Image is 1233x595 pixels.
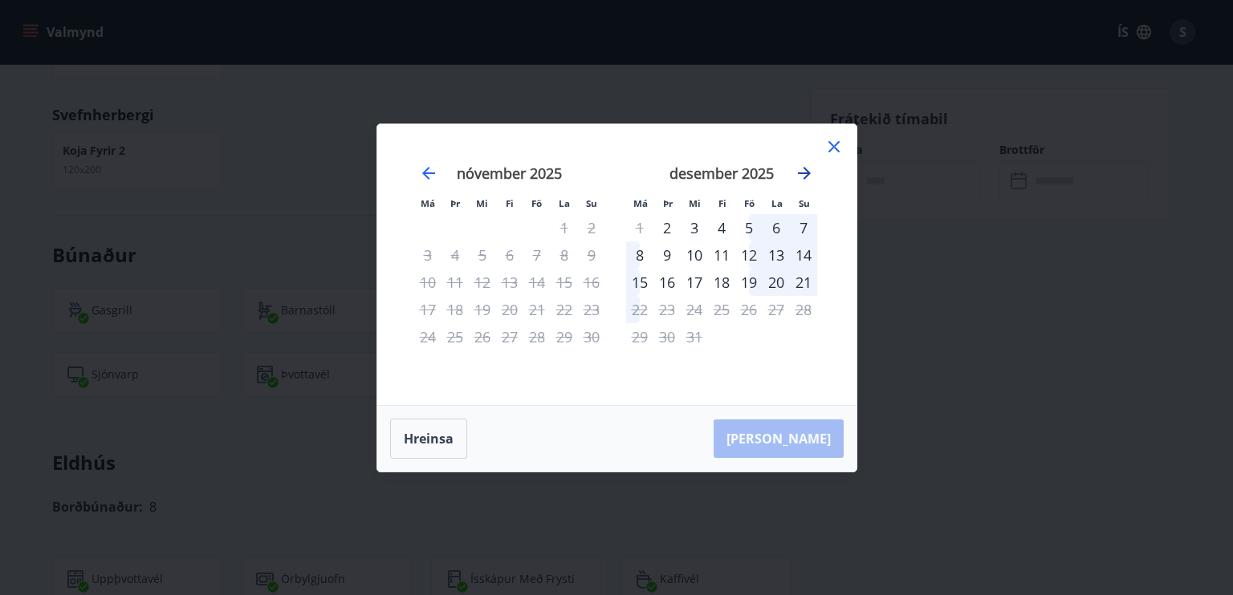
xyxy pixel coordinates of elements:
[551,323,578,350] td: Not available. laugardagur, 29. nóvember 2025
[735,296,763,323] td: Not available. föstudagur, 26. desember 2025
[626,241,653,269] td: Choose mánudagur, 8. desember 2025 as your check-in date. It’s available.
[708,214,735,241] td: Choose fimmtudagur, 4. desember 2025 as your check-in date. It’s available.
[506,197,514,209] small: Fi
[551,214,578,241] td: Not available. laugardagur, 1. nóvember 2025
[653,214,681,241] div: Aðeins innritun í boði
[763,241,790,269] td: Choose laugardagur, 13. desember 2025 as your check-in date. It’s available.
[799,197,810,209] small: Su
[578,214,605,241] td: Not available. sunnudagur, 2. nóvember 2025
[397,144,837,386] div: Calendar
[523,323,551,350] td: Not available. föstudagur, 28. nóvember 2025
[496,296,523,323] td: Not available. fimmtudagur, 20. nóvember 2025
[496,241,523,269] td: Not available. fimmtudagur, 6. nóvember 2025
[414,323,442,350] td: Not available. mánudagur, 24. nóvember 2025
[708,269,735,296] div: 18
[681,214,708,241] td: Choose miðvikudagur, 3. desember 2025 as your check-in date. It’s available.
[790,269,817,296] td: Choose sunnudagur, 21. desember 2025 as your check-in date. It’s available.
[633,197,648,209] small: Má
[414,296,442,323] td: Not available. mánudagur, 17. nóvember 2025
[653,323,681,350] td: Not available. þriðjudagur, 30. desember 2025
[681,214,708,241] div: 3
[551,269,578,296] td: Not available. laugardagur, 15. nóvember 2025
[469,269,496,296] td: Not available. miðvikudagur, 12. nóvember 2025
[681,269,708,296] td: Choose miðvikudagur, 17. desember 2025 as your check-in date. It’s available.
[735,241,763,269] div: 12
[708,269,735,296] td: Choose fimmtudagur, 18. desember 2025 as your check-in date. It’s available.
[744,197,755,209] small: Fö
[551,241,578,269] td: Not available. laugardagur, 8. nóvember 2025
[763,214,790,241] td: Choose laugardagur, 6. desember 2025 as your check-in date. It’s available.
[523,241,551,269] td: Not available. föstudagur, 7. nóvember 2025
[626,296,653,323] div: Aðeins útritun í boði
[708,241,735,269] td: Choose fimmtudagur, 11. desember 2025 as your check-in date. It’s available.
[653,241,681,269] div: 9
[669,164,774,183] strong: desember 2025
[653,296,681,323] td: Not available. þriðjudagur, 23. desember 2025
[763,214,790,241] div: 6
[681,296,708,323] td: Not available. miðvikudagur, 24. desember 2025
[735,269,763,296] div: 19
[626,214,653,241] td: Not available. mánudagur, 1. desember 2025
[442,323,469,350] td: Not available. þriðjudagur, 25. nóvember 2025
[496,269,523,296] td: Not available. fimmtudagur, 13. nóvember 2025
[469,241,496,269] td: Not available. miðvikudagur, 5. nóvember 2025
[496,323,523,350] td: Not available. fimmtudagur, 27. nóvember 2025
[763,241,790,269] div: 13
[578,241,605,269] td: Not available. sunnudagur, 9. nóvember 2025
[771,197,783,209] small: La
[442,296,469,323] td: Not available. þriðjudagur, 18. nóvember 2025
[653,269,681,296] td: Choose þriðjudagur, 16. desember 2025 as your check-in date. It’s available.
[681,241,708,269] div: 10
[626,269,653,296] div: 15
[790,214,817,241] div: 7
[457,164,562,183] strong: nóvember 2025
[414,269,442,296] td: Not available. mánudagur, 10. nóvember 2025
[578,296,605,323] td: Not available. sunnudagur, 23. nóvember 2025
[735,269,763,296] td: Choose föstudagur, 19. desember 2025 as your check-in date. It’s available.
[523,296,551,323] td: Not available. föstudagur, 21. nóvember 2025
[559,197,570,209] small: La
[681,269,708,296] div: 17
[421,197,435,209] small: Má
[653,214,681,241] td: Choose þriðjudagur, 2. desember 2025 as your check-in date. It’s available.
[626,323,653,350] td: Not available. mánudagur, 29. desember 2025
[653,269,681,296] div: 16
[626,241,653,269] div: 8
[626,296,653,323] td: Not available. mánudagur, 22. desember 2025
[653,241,681,269] td: Choose þriðjudagur, 9. desember 2025 as your check-in date. It’s available.
[442,269,469,296] td: Not available. þriðjudagur, 11. nóvember 2025
[419,164,438,183] div: Move backward to switch to the previous month.
[735,214,763,241] td: Choose föstudagur, 5. desember 2025 as your check-in date. It’s available.
[450,197,460,209] small: Þr
[763,269,790,296] td: Choose laugardagur, 20. desember 2025 as your check-in date. It’s available.
[790,269,817,296] div: 21
[790,241,817,269] td: Choose sunnudagur, 14. desember 2025 as your check-in date. It’s available.
[551,296,578,323] td: Not available. laugardagur, 22. nóvember 2025
[795,164,814,183] div: Move forward to switch to the next month.
[735,214,763,241] div: 5
[531,197,542,209] small: Fö
[708,296,735,323] td: Not available. fimmtudagur, 25. desember 2025
[718,197,726,209] small: Fi
[708,241,735,269] div: 11
[476,197,488,209] small: Mi
[523,269,551,296] td: Not available. föstudagur, 14. nóvember 2025
[735,241,763,269] td: Choose föstudagur, 12. desember 2025 as your check-in date. It’s available.
[681,323,708,350] td: Not available. miðvikudagur, 31. desember 2025
[586,197,597,209] small: Su
[790,214,817,241] td: Choose sunnudagur, 7. desember 2025 as your check-in date. It’s available.
[763,269,790,296] div: 20
[469,296,496,323] td: Not available. miðvikudagur, 19. nóvember 2025
[442,241,469,269] td: Not available. þriðjudagur, 4. nóvember 2025
[414,241,442,269] td: Not available. mánudagur, 3. nóvember 2025
[681,241,708,269] td: Choose miðvikudagur, 10. desember 2025 as your check-in date. It’s available.
[763,296,790,323] td: Not available. laugardagur, 27. desember 2025
[708,214,735,241] div: 4
[469,323,496,350] td: Not available. miðvikudagur, 26. nóvember 2025
[578,269,605,296] td: Not available. sunnudagur, 16. nóvember 2025
[626,269,653,296] td: Choose mánudagur, 15. desember 2025 as your check-in date. It’s available.
[790,296,817,323] td: Not available. sunnudagur, 28. desember 2025
[790,241,817,269] div: 14
[390,419,467,459] button: Hreinsa
[689,197,701,209] small: Mi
